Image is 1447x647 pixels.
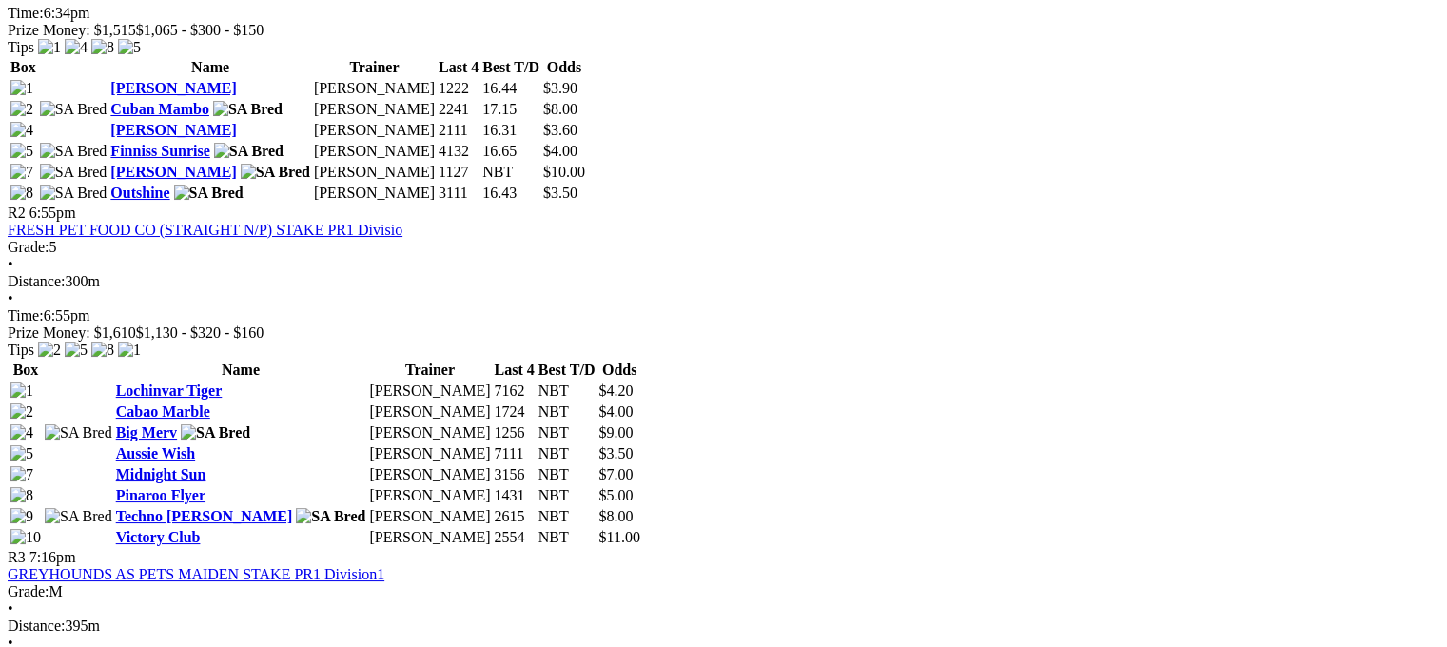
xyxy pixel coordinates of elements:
span: $8.00 [543,101,577,117]
span: R2 [8,205,26,221]
td: NBT [538,402,596,422]
td: [PERSON_NAME] [313,184,436,203]
td: [PERSON_NAME] [313,79,436,98]
td: 1724 [494,402,536,422]
div: 395m [8,618,1439,635]
img: 2 [38,342,61,359]
span: $5.00 [598,487,633,503]
span: • [8,600,13,617]
span: $4.00 [543,143,577,159]
span: $8.00 [598,508,633,524]
td: [PERSON_NAME] [368,423,491,442]
a: Cuban Mambo [110,101,209,117]
div: 6:34pm [8,5,1439,22]
a: Midnight Sun [116,466,206,482]
span: Box [10,59,36,75]
a: Outshine [110,185,169,201]
td: 1127 [438,163,479,182]
span: 6:55pm [29,205,76,221]
span: $7.00 [598,466,633,482]
td: 2615 [494,507,536,526]
td: [PERSON_NAME] [368,528,491,547]
td: NBT [538,423,596,442]
a: GREYHOUNDS AS PETS MAIDEN STAKE PR1 Division1 [8,566,384,582]
span: Time: [8,5,44,21]
img: 4 [65,39,88,56]
th: Last 4 [494,361,536,380]
span: 7:16pm [29,549,76,565]
a: Big Merv [116,424,177,441]
img: SA Bred [40,164,108,181]
span: $3.50 [543,185,577,201]
td: [PERSON_NAME] [368,402,491,422]
img: SA Bred [181,424,250,441]
img: 1 [10,80,33,97]
img: 8 [91,39,114,56]
td: NBT [481,163,540,182]
td: 2241 [438,100,479,119]
span: $9.00 [598,424,633,441]
a: [PERSON_NAME] [110,164,236,180]
span: Grade: [8,583,49,599]
span: $4.00 [598,403,633,420]
a: Finniss Sunrise [110,143,209,159]
th: Best T/D [481,58,540,77]
span: • [8,256,13,272]
img: 4 [10,122,33,139]
a: Pinaroo Flyer [116,487,205,503]
img: SA Bred [45,508,112,525]
img: 8 [10,487,33,504]
td: [PERSON_NAME] [368,465,491,484]
img: 9 [10,508,33,525]
td: [PERSON_NAME] [313,163,436,182]
div: 6:55pm [8,307,1439,324]
img: SA Bred [40,101,108,118]
img: 5 [65,342,88,359]
td: 2554 [494,528,536,547]
td: [PERSON_NAME] [368,382,491,401]
td: NBT [538,465,596,484]
span: $1,130 - $320 - $160 [136,324,264,341]
img: 5 [118,39,141,56]
div: 300m [8,273,1439,290]
img: 1 [118,342,141,359]
img: 10 [10,529,41,546]
td: 16.65 [481,142,540,161]
a: [PERSON_NAME] [110,122,236,138]
div: Prize Money: $1,515 [8,22,1439,39]
img: 1 [38,39,61,56]
span: $3.50 [598,445,633,461]
img: 7 [10,466,33,483]
td: NBT [538,507,596,526]
img: 2 [10,403,33,421]
th: Trainer [368,361,491,380]
img: 4 [10,424,33,441]
td: 3156 [494,465,536,484]
span: R3 [8,549,26,565]
th: Last 4 [438,58,479,77]
td: 16.31 [481,121,540,140]
img: SA Bred [174,185,244,202]
a: [PERSON_NAME] [110,80,236,96]
img: 5 [10,445,33,462]
span: Tips [8,342,34,358]
a: FRESH PET FOOD CO (STRAIGHT N/P) STAKE PR1 Divisio [8,222,402,238]
td: NBT [538,528,596,547]
span: Distance: [8,618,65,634]
img: SA Bred [296,508,365,525]
td: [PERSON_NAME] [368,486,491,505]
td: 16.43 [481,184,540,203]
td: [PERSON_NAME] [368,444,491,463]
span: Time: [8,307,44,323]
img: 2 [10,101,33,118]
img: 8 [91,342,114,359]
th: Name [115,361,367,380]
a: Lochinvar Tiger [116,382,223,399]
div: 5 [8,239,1439,256]
td: 1256 [494,423,536,442]
span: $3.60 [543,122,577,138]
th: Best T/D [538,361,596,380]
span: • [8,290,13,306]
td: [PERSON_NAME] [368,507,491,526]
td: 4132 [438,142,479,161]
